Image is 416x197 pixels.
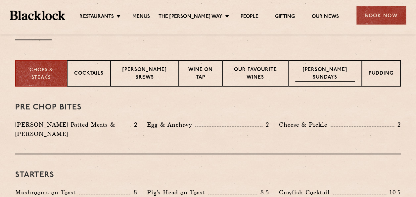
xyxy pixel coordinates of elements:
[15,171,401,179] h3: Starters
[147,188,208,197] p: Pig's Head on Toast
[262,120,269,129] p: 2
[186,66,215,82] p: Wine on Tap
[295,66,355,82] p: [PERSON_NAME] Sundays
[241,14,258,21] a: People
[356,6,406,25] div: Book Now
[15,120,130,139] p: [PERSON_NAME] Potted Meats & [PERSON_NAME]
[275,14,295,21] a: Gifting
[74,70,104,78] p: Cocktails
[132,14,150,21] a: Menus
[15,103,401,112] h3: Pre Chop Bites
[15,188,79,197] p: Mushrooms on Toast
[23,67,60,82] p: Chops & Steaks
[311,14,339,21] a: Our News
[386,188,401,197] p: 10.5
[130,120,137,129] p: 2
[279,188,333,197] p: Crayfish Cocktail
[79,14,114,21] a: Restaurants
[117,66,172,82] p: [PERSON_NAME] Brews
[257,188,269,197] p: 8.5
[394,120,401,129] p: 2
[369,70,393,78] p: Pudding
[279,120,331,129] p: Cheese & Pickle
[10,11,65,20] img: BL_Textured_Logo-footer-cropped.svg
[147,120,195,129] p: Egg & Anchovy
[158,14,222,21] a: The [PERSON_NAME] Way
[229,66,282,82] p: Our favourite wines
[130,188,137,197] p: 8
